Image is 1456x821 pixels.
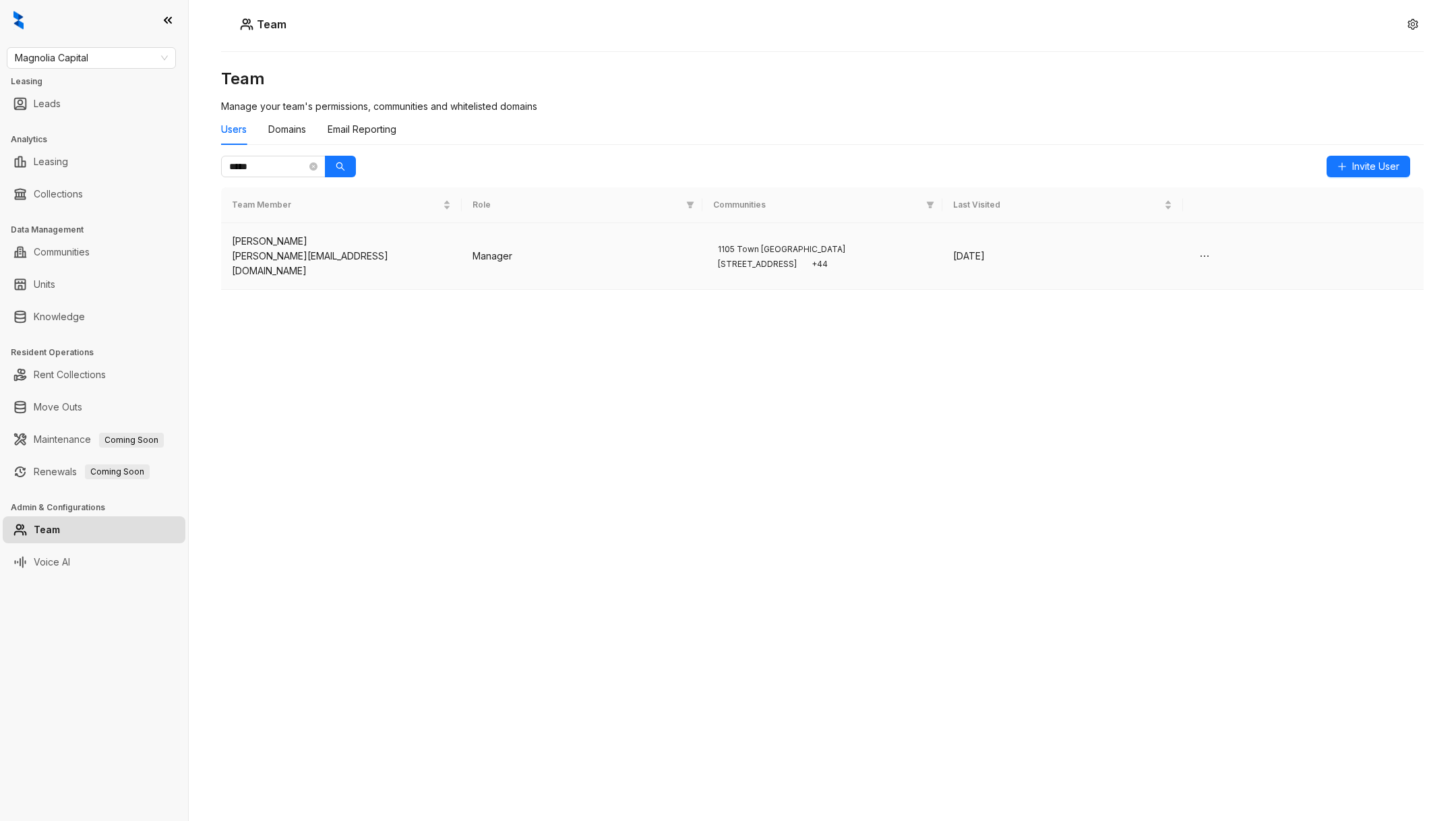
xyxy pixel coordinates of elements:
span: ellipsis [1199,251,1210,262]
div: [PERSON_NAME] [232,234,451,249]
a: Voice AI [34,549,70,576]
button: Invite User [1327,156,1410,177]
a: Knowledge [34,303,85,330]
span: Manage your team's permissions, communities and whitelisted domains [221,100,537,112]
h3: Resident Operations [11,346,188,359]
span: Role [473,199,681,212]
a: RenewalsComing Soon [34,458,150,485]
a: Collections [34,181,83,208]
span: Coming Soon [99,433,164,448]
div: Domains [268,122,306,137]
th: Last Visited [942,187,1183,223]
li: Maintenance [3,426,185,453]
a: Move Outs [34,394,82,421]
th: Team Member [221,187,462,223]
h5: Team [253,16,286,32]
span: + 44 [807,257,832,271]
a: Communities [34,239,90,266]
span: Last Visited [953,199,1161,212]
div: Users [221,122,247,137]
span: filter [926,201,934,209]
span: close-circle [309,162,317,171]
div: Email Reporting [328,122,396,137]
span: Magnolia Capital [15,48,168,68]
h3: Data Management [11,224,188,236]
a: Team [34,516,60,543]
span: Invite User [1352,159,1399,174]
img: Users [240,18,253,31]
li: Collections [3,181,185,208]
a: Leasing [34,148,68,175]
span: Team Member [232,199,440,212]
span: Communities [713,199,921,212]
li: Move Outs [3,394,185,421]
span: plus [1337,162,1347,171]
li: Knowledge [3,303,185,330]
li: Units [3,271,185,298]
li: Leasing [3,148,185,175]
li: Leads [3,90,185,117]
li: Rent Collections [3,361,185,388]
li: Renewals [3,458,185,485]
td: Manager [462,223,702,290]
th: Role [462,187,702,223]
span: filter [684,196,697,214]
li: Communities [3,239,185,266]
li: Team [3,516,185,543]
h3: Leasing [11,75,188,88]
img: logo [13,11,24,30]
div: [PERSON_NAME][EMAIL_ADDRESS][DOMAIN_NAME] [232,249,451,278]
span: filter [923,196,937,214]
span: 1105 Town [GEOGRAPHIC_DATA] [713,243,850,256]
h3: Admin & Configurations [11,501,188,514]
a: Units [34,271,55,298]
h3: Team [221,68,1424,90]
span: [STREET_ADDRESS] [713,257,801,271]
span: Coming Soon [85,464,150,479]
h3: Analytics [11,133,188,146]
span: filter [686,201,694,209]
span: setting [1407,19,1418,30]
li: Voice AI [3,549,185,576]
span: search [336,162,345,171]
a: Leads [34,90,61,117]
div: [DATE] [953,249,1172,264]
a: Rent Collections [34,361,106,388]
